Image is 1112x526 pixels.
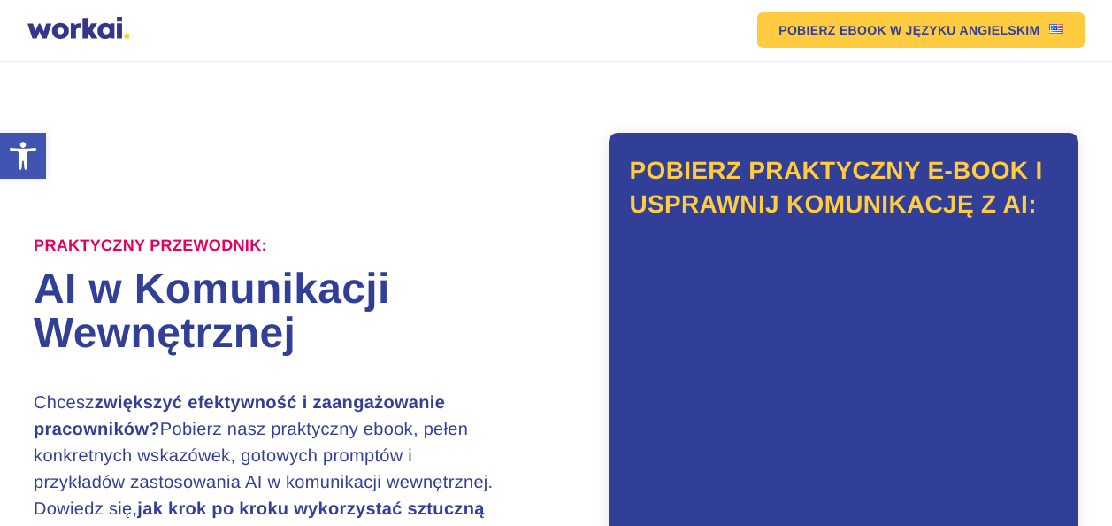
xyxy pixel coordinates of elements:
em: POBIERZ EBOOK [778,24,886,36]
a: POBIERZ EBOOKW JĘZYKU ANGIELSKIMUS flag [757,12,1084,48]
img: US flag [1049,24,1063,34]
h2: Pobierz praktyczny e-book i usprawnij komunikację z AI: [630,154,1057,221]
label: Praktyczny przewodnik: [34,236,267,256]
h1: AI w Komunikacji Wewnętrznej [34,267,556,356]
strong: zwiększyć efektywność i zaangażowanie pracowników? [34,393,445,439]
